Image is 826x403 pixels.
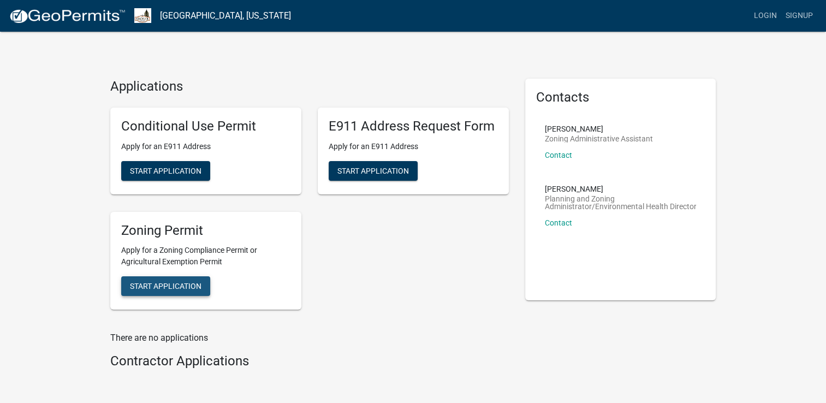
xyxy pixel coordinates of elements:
[545,125,653,133] p: [PERSON_NAME]
[121,245,290,268] p: Apply for a Zoning Compliance Permit or Agricultural Exemption Permit
[329,118,498,134] h5: E911 Address Request Form
[121,118,290,134] h5: Conditional Use Permit
[110,79,509,318] wm-workflow-list-section: Applications
[110,353,509,369] h4: Contractor Applications
[545,185,697,193] p: [PERSON_NAME]
[121,141,290,152] p: Apply for an E911 Address
[121,276,210,296] button: Start Application
[130,282,201,291] span: Start Application
[545,218,572,227] a: Contact
[160,7,291,25] a: [GEOGRAPHIC_DATA], [US_STATE]
[536,90,705,105] h5: Contacts
[110,331,509,345] p: There are no applications
[329,141,498,152] p: Apply for an E911 Address
[329,161,418,181] button: Start Application
[750,5,781,26] a: Login
[110,353,509,374] wm-workflow-list-section: Contractor Applications
[110,79,509,94] h4: Applications
[337,166,409,175] span: Start Application
[121,223,290,239] h5: Zoning Permit
[130,166,201,175] span: Start Application
[781,5,817,26] a: Signup
[121,161,210,181] button: Start Application
[545,151,572,159] a: Contact
[134,8,151,23] img: Sioux County, Iowa
[545,135,653,143] p: Zoning Administrative Assistant
[545,195,697,210] p: Planning and Zoning Administrator/Environmental Health Director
